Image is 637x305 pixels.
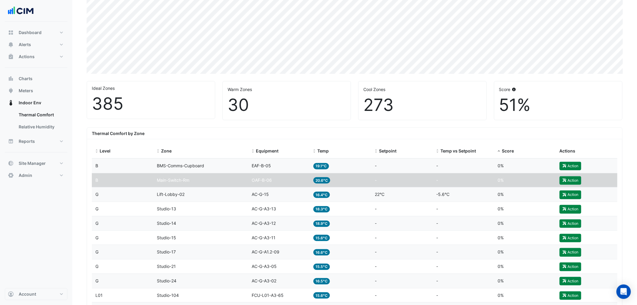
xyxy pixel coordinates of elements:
[313,163,329,169] span: 19.1°C
[5,109,67,135] div: Indoor Env
[313,177,331,184] span: 20.6°C
[19,30,42,36] span: Dashboard
[313,221,330,227] span: 18.9°C
[375,192,384,197] span: 22°C
[560,205,581,213] button: Action
[5,288,67,300] button: Account
[19,160,46,166] span: Site Manager
[157,264,176,269] span: Studio-21
[252,264,277,269] span: AC-G-A3-05
[375,278,377,283] span: -
[19,88,33,94] span: Meters
[318,148,329,153] span: Temp
[313,206,330,212] span: 18.3°C
[252,235,275,240] span: AC-G-A3-11
[95,163,98,168] span: B
[92,85,210,91] div: Ideal Zones
[5,27,67,39] button: Dashboard
[498,163,504,168] span: 0%
[560,277,581,285] button: Action
[313,192,330,198] span: 16.4°C
[560,148,576,153] span: Actions
[498,293,504,298] span: 0%
[157,178,190,183] span: Main-Switch-Rm
[19,172,32,178] span: Admin
[498,235,504,240] span: 0%
[161,148,172,153] span: Zone
[19,42,31,48] span: Alerts
[157,206,176,211] span: Studio-13
[252,221,276,226] span: AC-G-A3-12
[157,293,179,298] span: Studio-104
[5,85,67,97] button: Meters
[95,249,98,254] span: G
[252,206,276,211] span: AC-G-A3-13
[8,54,14,60] app-icon: Actions
[560,234,581,242] button: Action
[252,192,269,197] span: AC-G-15
[498,221,504,226] span: 0%
[14,121,67,133] a: Relative Humidity
[560,190,581,199] button: Action
[437,278,438,283] span: -
[313,264,330,270] span: 15.5°C
[8,88,14,94] app-icon: Meters
[437,206,438,211] span: -
[498,249,504,254] span: 0%
[437,163,438,168] span: -
[8,172,14,178] app-icon: Admin
[313,249,330,256] span: 16.6°C
[437,192,450,197] span: -5.6°C
[375,264,377,269] span: -
[313,278,330,285] span: 16.5°C
[437,178,438,183] span: -
[5,157,67,169] button: Site Manager
[252,293,284,298] span: FCU-L01-A3-65
[95,278,98,283] span: G
[228,95,346,115] div: 30
[157,163,204,168] span: BMS-Comms-Cupboard
[363,95,482,115] div: 273
[5,169,67,181] button: Admin
[7,5,34,17] img: Company Logo
[8,76,14,82] app-icon: Charts
[560,291,581,300] button: Action
[8,100,14,106] app-icon: Indoor Env
[5,39,67,51] button: Alerts
[437,235,438,240] span: -
[228,86,346,93] div: Warm Zones
[157,235,176,240] span: Studio-15
[375,235,377,240] span: -
[375,293,377,298] span: -
[5,51,67,63] button: Actions
[313,235,330,241] span: 15.6°C
[498,206,504,211] span: 0%
[92,131,144,136] b: Thermal Comfort by Zone
[363,86,482,93] div: Cool Zones
[8,160,14,166] app-icon: Site Manager
[379,148,396,153] span: Setpoint
[502,148,514,153] span: Score
[560,219,581,228] button: Action
[252,249,279,254] span: AC-G-A1.2-09
[375,178,377,183] span: -
[441,148,476,153] span: Temp vs Setpoint
[157,278,177,283] span: Studio-24
[560,176,581,185] button: Action
[95,235,98,240] span: G
[5,97,67,109] button: Indoor Env
[256,148,278,153] span: Equipment
[560,162,581,170] button: Action
[252,278,276,283] span: AC-G-A3-02
[560,263,581,271] button: Action
[8,30,14,36] app-icon: Dashboard
[100,148,110,153] span: Level
[19,76,33,82] span: Charts
[252,163,271,168] span: EAF-B-05
[95,221,98,226] span: G
[313,292,330,299] span: 15.6°C
[499,95,617,115] div: 51%
[437,264,438,269] span: -
[375,221,377,226] span: -
[95,178,98,183] span: B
